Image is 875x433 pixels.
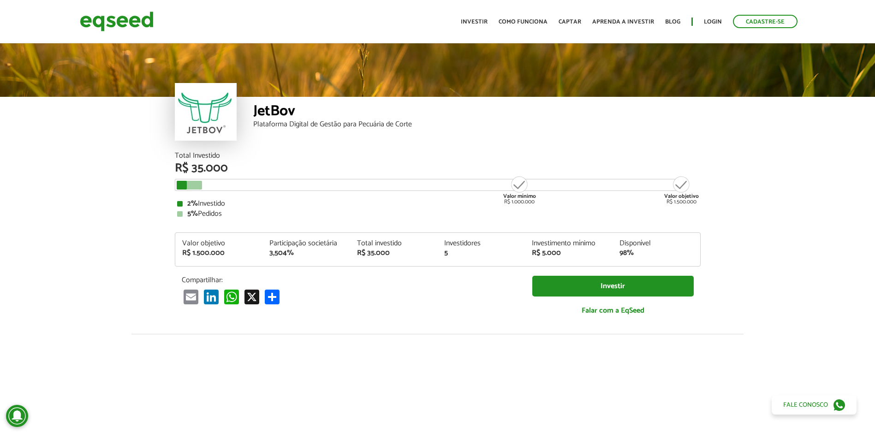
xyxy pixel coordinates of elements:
[269,240,343,247] div: Participação societária
[532,249,606,257] div: R$ 5.000
[664,192,699,201] strong: Valor objetivo
[80,9,154,34] img: EqSeed
[592,19,654,25] a: Aprenda a investir
[175,162,701,174] div: R$ 35.000
[559,19,581,25] a: Captar
[243,289,261,304] a: X
[182,289,200,304] a: Email
[772,395,857,415] a: Fale conosco
[664,175,699,205] div: R$ 1.500.000
[502,175,537,205] div: R$ 1.000.000
[175,152,701,160] div: Total Investido
[182,240,256,247] div: Valor objetivo
[665,19,680,25] a: Blog
[222,289,241,304] a: WhatsApp
[253,121,701,128] div: Plataforma Digital de Gestão para Pecuária de Corte
[704,19,722,25] a: Login
[202,289,220,304] a: LinkedIn
[532,301,694,320] a: Falar com a EqSeed
[532,240,606,247] div: Investimento mínimo
[444,249,518,257] div: 5
[177,200,698,208] div: Investido
[182,249,256,257] div: R$ 1.500.000
[357,240,431,247] div: Total investido
[263,289,281,304] a: Compartilhar
[253,104,701,121] div: JetBov
[187,208,198,220] strong: 5%
[269,249,343,257] div: 3,504%
[461,19,488,25] a: Investir
[532,276,694,297] a: Investir
[733,15,798,28] a: Cadastre-se
[499,19,548,25] a: Como funciona
[187,197,198,210] strong: 2%
[619,249,693,257] div: 98%
[444,240,518,247] div: Investidores
[177,210,698,218] div: Pedidos
[503,192,536,201] strong: Valor mínimo
[182,276,518,285] p: Compartilhar:
[619,240,693,247] div: Disponível
[357,249,431,257] div: R$ 35.000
